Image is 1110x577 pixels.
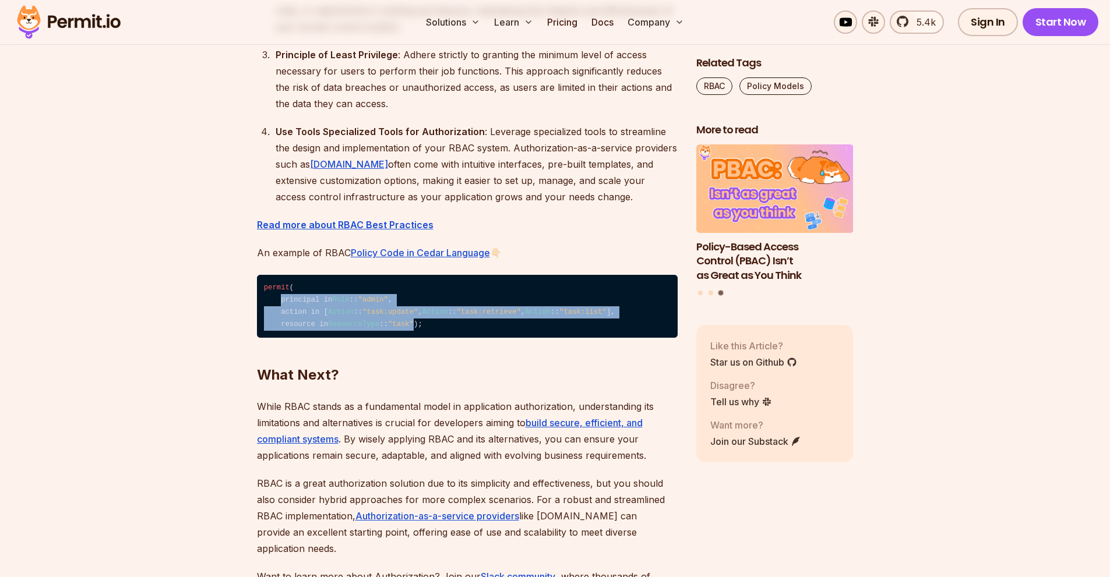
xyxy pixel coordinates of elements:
[587,10,618,34] a: Docs
[332,296,349,304] span: Role
[910,15,936,29] span: 5.4k
[958,8,1018,36] a: Sign In
[696,56,854,70] h2: Related Tags
[696,123,854,137] h2: More to read
[696,144,854,233] img: Policy-Based Access Control (PBAC) Isn’t as Great as You Think
[710,394,772,408] a: Tell us why
[276,49,398,61] strong: Principle of Least Privilege
[696,77,732,95] a: RBAC
[358,296,387,304] span: "admin"
[264,284,290,292] span: permit
[362,308,418,316] span: "task:update"
[709,290,713,295] button: Go to slide 2
[710,355,797,369] a: Star us on Github
[422,308,448,316] span: Action
[710,338,797,352] p: Like this Article?
[623,10,689,34] button: Company
[276,123,678,205] div: : Leverage specialized tools to streamline the design and implementation of your RBAC system. Aut...
[257,275,678,338] code: ( principal in :: , action in [ :: , :: , :: ], resource in :: );
[710,434,801,448] a: Join our Substack
[542,10,582,34] a: Pricing
[355,510,519,522] a: Authorization-as-a-service providers
[257,245,678,261] p: An example of RBAC 👇🏻
[276,47,678,112] div: : Adhere strictly to granting the minimum level of access necessary for users to perform their jo...
[12,2,126,42] img: Permit logo
[696,239,854,282] h3: Policy-Based Access Control (PBAC) Isn’t as Great as You Think
[257,398,678,463] p: While RBAC stands as a fundamental model in application authorization, understanding its limitati...
[421,10,485,34] button: Solutions
[559,308,607,316] span: "task:list"
[525,308,551,316] span: Action
[890,10,944,34] a: 5.4k
[457,308,521,316] span: "task:retrieve"
[257,366,339,383] strong: What Next?
[710,417,801,431] p: Want more?
[710,378,772,392] p: Disagree?
[328,320,379,328] span: ResourceType
[696,144,854,283] li: 3 of 3
[351,247,490,259] a: Policy Code in Cedar Language
[328,308,354,316] span: Action
[718,290,724,295] button: Go to slide 3
[696,144,854,283] a: Policy-Based Access Control (PBAC) Isn’t as Great as You ThinkPolicy-Based Access Control (PBAC) ...
[257,219,434,231] a: Read more about RBAC Best Practices
[739,77,812,95] a: Policy Models
[1023,8,1099,36] a: Start Now
[388,320,414,328] span: "task"
[698,290,703,295] button: Go to slide 1
[257,475,678,557] p: RBAC is a great authorization solution due to its simplicity and effectiveness, but you should al...
[310,158,388,170] a: [DOMAIN_NAME]
[276,126,485,137] strong: Use Tools Specialized Tools for Authorization
[696,144,854,297] div: Posts
[489,10,538,34] button: Learn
